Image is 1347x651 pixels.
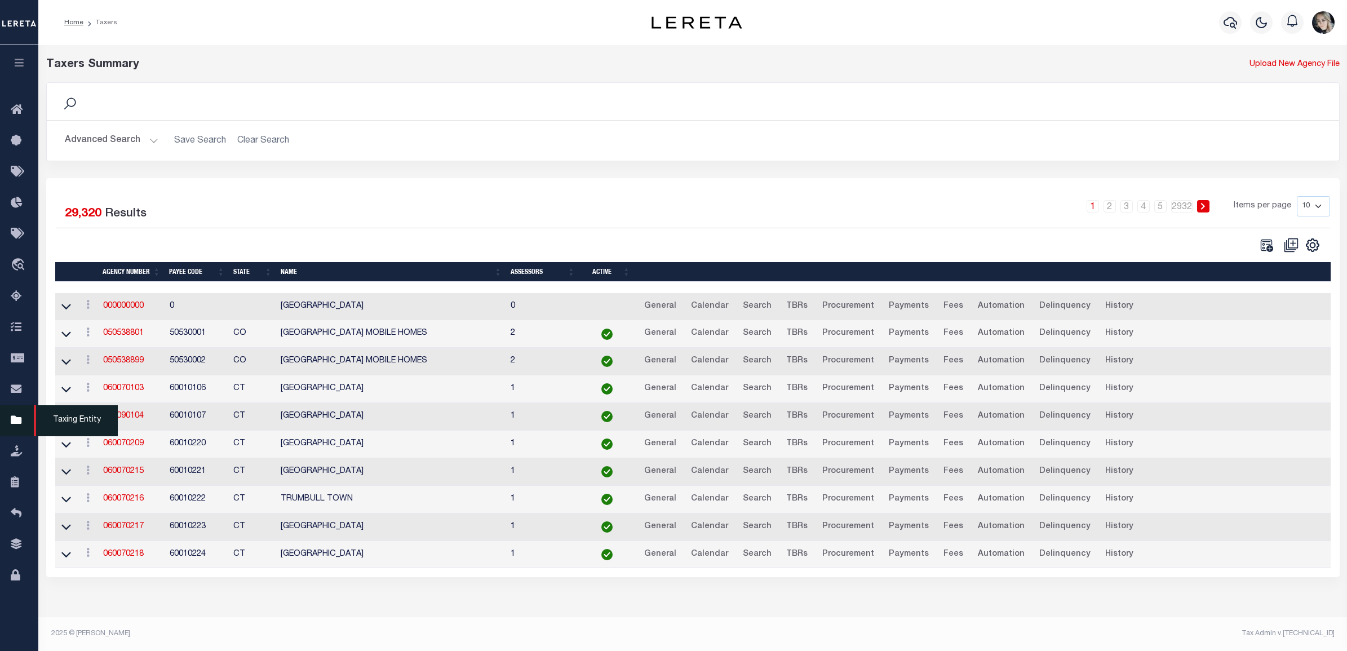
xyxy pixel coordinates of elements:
[817,352,879,370] a: Procurement
[276,513,506,541] td: [GEOGRAPHIC_DATA]
[105,205,147,223] label: Results
[165,513,229,541] td: 60010223
[938,325,968,343] a: Fees
[781,352,813,370] a: TBRs
[34,405,118,436] span: Taxing Entity
[1104,200,1116,212] a: 2
[973,352,1030,370] a: Automation
[601,549,613,560] img: check-icon-green.svg
[1100,325,1138,343] a: History
[781,325,813,343] a: TBRs
[276,403,506,431] td: [GEOGRAPHIC_DATA]
[276,348,506,375] td: [GEOGRAPHIC_DATA] MOBILE HOMES
[601,411,613,422] img: check-icon-green.svg
[1034,463,1096,481] a: Delinquency
[1137,200,1150,212] a: 4
[1100,352,1138,370] a: History
[973,463,1030,481] a: Automation
[639,408,681,426] a: General
[103,440,144,448] a: 060070209
[781,408,813,426] a: TBRs
[686,325,733,343] a: Calendar
[1249,59,1340,71] a: Upload New Agency File
[938,463,968,481] a: Fees
[601,466,613,477] img: check-icon-green.svg
[1034,490,1096,508] a: Delinquency
[738,408,777,426] a: Search
[884,463,934,481] a: Payments
[738,490,777,508] a: Search
[973,325,1030,343] a: Automation
[601,494,613,505] img: check-icon-green.svg
[103,384,144,392] a: 060070103
[276,320,506,348] td: [GEOGRAPHIC_DATA] MOBILE HOMES
[1100,435,1138,453] a: History
[103,522,144,530] a: 060070217
[738,325,777,343] a: Search
[686,435,733,453] a: Calendar
[639,518,681,536] a: General
[639,463,681,481] a: General
[1120,200,1133,212] a: 3
[938,352,968,370] a: Fees
[884,352,934,370] a: Payments
[165,375,229,403] td: 60010106
[973,298,1030,316] a: Automation
[1034,408,1096,426] a: Delinquency
[165,431,229,458] td: 60010220
[229,431,276,458] td: CT
[229,458,276,486] td: CT
[938,435,968,453] a: Fees
[817,490,879,508] a: Procurement
[165,293,229,321] td: 0
[165,320,229,348] td: 50530001
[601,439,613,450] img: check-icon-green.svg
[103,467,144,475] a: 060070215
[973,408,1030,426] a: Automation
[938,298,968,316] a: Fees
[639,298,681,316] a: General
[686,518,733,536] a: Calendar
[229,262,276,282] th: State: activate to sort column ascending
[884,435,934,453] a: Payments
[65,130,158,152] button: Advanced Search
[781,380,813,398] a: TBRs
[276,262,506,282] th: Name: activate to sort column ascending
[884,380,934,398] a: Payments
[781,518,813,536] a: TBRs
[165,262,229,282] th: Payee Code: activate to sort column ascending
[506,293,579,321] td: 0
[46,56,1012,73] div: Taxers Summary
[506,458,579,486] td: 1
[165,541,229,569] td: 60010224
[652,16,742,29] img: logo-dark.svg
[817,408,879,426] a: Procurement
[781,490,813,508] a: TBRs
[506,375,579,403] td: 1
[229,403,276,431] td: CT
[103,550,144,558] a: 060070218
[938,380,968,398] a: Fees
[884,546,934,564] a: Payments
[1100,518,1138,536] a: History
[973,490,1030,508] a: Automation
[938,490,968,508] a: Fees
[1100,490,1138,508] a: History
[229,375,276,403] td: CT
[1034,435,1096,453] a: Delinquency
[276,486,506,513] td: TRUMBULL TOWN
[103,495,144,503] a: 060070216
[579,262,635,282] th: Active: activate to sort column ascending
[1171,200,1193,212] a: 2932
[1087,200,1099,212] a: 1
[506,486,579,513] td: 1
[229,320,276,348] td: CO
[701,628,1335,639] div: Tax Admin v.[TECHNICAL_ID]
[817,380,879,398] a: Procurement
[973,380,1030,398] a: Automation
[817,546,879,564] a: Procurement
[738,352,777,370] a: Search
[506,262,579,282] th: Assessors: activate to sort column ascending
[635,262,1331,282] th: &nbsp;
[781,298,813,316] a: TBRs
